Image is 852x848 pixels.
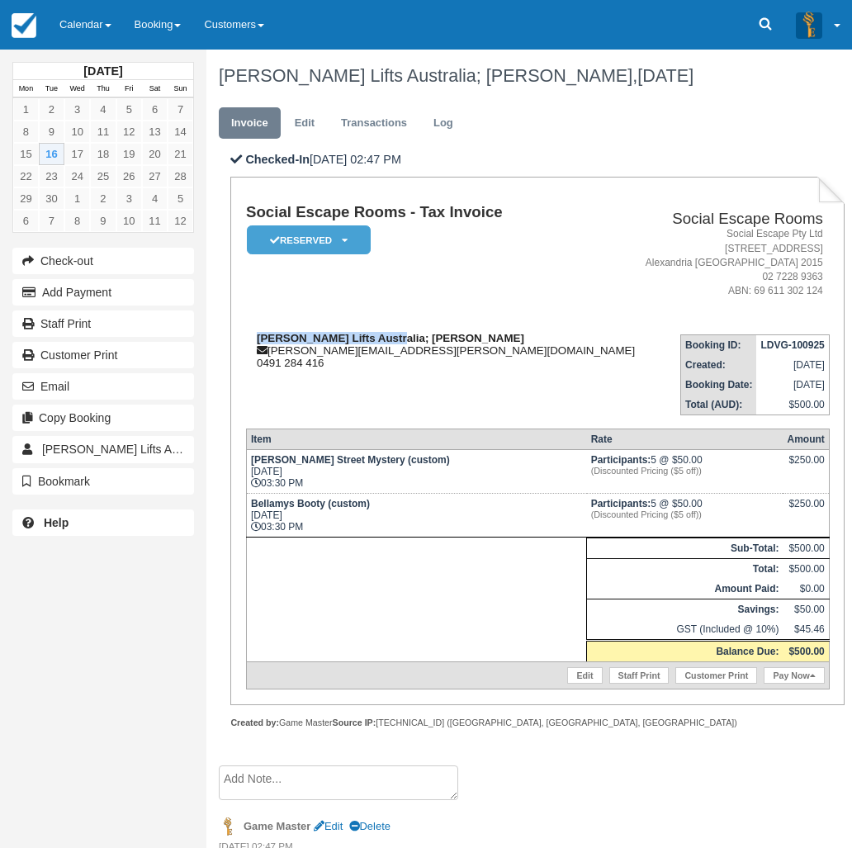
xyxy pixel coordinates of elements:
[681,395,757,415] th: Total (AUD):
[587,579,783,599] th: Amount Paid:
[90,165,116,187] a: 25
[788,646,824,657] strong: $500.00
[587,641,783,662] th: Balance Due:
[90,98,116,121] a: 4
[13,143,39,165] a: 15
[783,599,829,620] td: $50.00
[13,80,39,98] th: Mon
[756,395,829,415] td: $500.00
[90,121,116,143] a: 11
[591,466,779,476] em: (Discounted Pricing ($5 off))
[39,210,64,232] a: 7
[64,143,90,165] a: 17
[756,355,829,375] td: [DATE]
[783,559,829,580] td: $500.00
[246,204,637,221] h1: Social Escape Rooms - Tax Invoice
[90,80,116,98] th: Thu
[142,165,168,187] a: 27
[421,107,466,140] a: Log
[246,332,637,369] div: [PERSON_NAME][EMAIL_ADDRESS][PERSON_NAME][DOMAIN_NAME] 0491 284 416
[42,443,310,456] span: [PERSON_NAME] Lifts Australia; [PERSON_NAME]
[587,429,783,450] th: Rate
[64,80,90,98] th: Wed
[12,342,194,368] a: Customer Print
[168,143,193,165] a: 21
[756,375,829,395] td: [DATE]
[675,667,757,684] a: Customer Print
[644,211,823,228] h2: Social Escape Rooms
[349,820,390,832] a: Delete
[245,153,310,166] b: Checked-In
[168,98,193,121] a: 7
[12,405,194,431] button: Copy Booking
[116,121,142,143] a: 12
[230,717,845,729] div: Game Master [TECHNICAL_ID] ([GEOGRAPHIC_DATA], [GEOGRAPHIC_DATA], [GEOGRAPHIC_DATA])
[246,494,586,538] td: [DATE] 03:30 PM
[168,80,193,98] th: Sun
[64,187,90,210] a: 1
[142,210,168,232] a: 11
[783,619,829,641] td: $45.46
[783,538,829,559] td: $500.00
[39,80,64,98] th: Tue
[244,820,310,832] strong: Game Master
[230,718,279,727] strong: Created by:
[257,332,524,344] strong: [PERSON_NAME] Lifts Australia; [PERSON_NAME]
[282,107,327,140] a: Edit
[168,165,193,187] a: 28
[333,718,376,727] strong: Source IP:
[90,187,116,210] a: 2
[12,279,194,306] button: Add Payment
[142,80,168,98] th: Sat
[329,107,419,140] a: Transactions
[681,335,757,356] th: Booking ID:
[116,165,142,187] a: 26
[12,436,194,462] a: [PERSON_NAME] Lifts Australia; [PERSON_NAME]
[116,187,142,210] a: 3
[142,98,168,121] a: 6
[13,210,39,232] a: 6
[12,248,194,274] button: Check-out
[764,667,824,684] a: Pay Now
[787,498,824,523] div: $250.00
[760,339,824,351] strong: LDVG-100925
[116,80,142,98] th: Fri
[251,454,450,466] strong: [PERSON_NAME] Street Mystery (custom)
[591,498,651,509] strong: Participants
[116,143,142,165] a: 19
[44,516,69,529] b: Help
[116,98,142,121] a: 5
[587,494,783,538] td: 5 @ $50.00
[247,225,371,254] em: Reserved
[587,619,783,641] td: GST (Included @ 10%)
[39,143,64,165] a: 16
[142,143,168,165] a: 20
[64,98,90,121] a: 3
[90,143,116,165] a: 18
[12,468,194,495] button: Bookmark
[681,355,757,375] th: Created:
[219,107,281,140] a: Invoice
[587,538,783,559] th: Sub-Total:
[796,12,822,38] img: A3
[251,498,370,509] strong: Bellamys Booty (custom)
[90,210,116,232] a: 9
[83,64,122,78] strong: [DATE]
[168,187,193,210] a: 5
[591,509,779,519] em: (Discounted Pricing ($5 off))
[13,98,39,121] a: 1
[12,310,194,337] a: Staff Print
[116,210,142,232] a: 10
[681,375,757,395] th: Booking Date:
[609,667,670,684] a: Staff Print
[587,450,783,494] td: 5 @ $50.00
[783,579,829,599] td: $0.00
[39,187,64,210] a: 30
[13,187,39,210] a: 29
[644,227,823,298] address: Social Escape Pty Ltd [STREET_ADDRESS] Alexandria [GEOGRAPHIC_DATA] 2015 02 7228 9363 ABN: 69 611...
[39,121,64,143] a: 9
[591,454,651,466] strong: Participants
[13,121,39,143] a: 8
[246,225,365,255] a: Reserved
[637,65,693,86] span: [DATE]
